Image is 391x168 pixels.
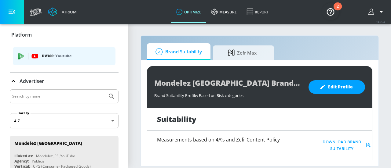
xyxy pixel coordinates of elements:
button: Open Resource Center, 2 new notifications [322,3,339,20]
div: Platform [10,43,119,72]
span: Edit Profile [321,83,353,91]
span: Zefr Max [219,45,265,60]
div: A-Z [10,113,119,128]
a: measure [206,1,242,23]
label: Sort By [17,111,31,115]
ul: list of platforms [13,45,115,69]
div: Platform [10,26,119,43]
p: DV360: [42,53,111,59]
p: Platform [11,31,32,38]
div: DV360: Youtube [13,47,115,65]
div: 2 [337,6,339,14]
div: Atrium [59,9,77,15]
div: Advertiser [10,73,119,90]
h1: Suitability [157,114,196,124]
a: Report [242,1,274,23]
a: Atrium [48,7,77,16]
div: Mondelez [GEOGRAPHIC_DATA] [14,140,82,146]
div: Publicis [32,159,45,164]
span: v 4.25.4 [376,20,385,23]
div: Linked as: [14,153,33,159]
span: Brand Suitability [153,45,202,59]
div: Brand Suitability Profile: Based on Risk categories [154,90,302,98]
div: Agency: [14,159,29,164]
button: Edit Profile [309,80,365,94]
div: Mondelez_ES_YouTube [36,153,75,159]
p: Youtube [55,53,71,59]
button: Download Brand Suitability [318,137,372,154]
p: Advertiser [20,78,44,84]
input: Search by name [12,92,105,100]
a: optimize [171,1,206,23]
h6: Measurements based on 4A’s and Zefr Content Policy [157,137,300,142]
